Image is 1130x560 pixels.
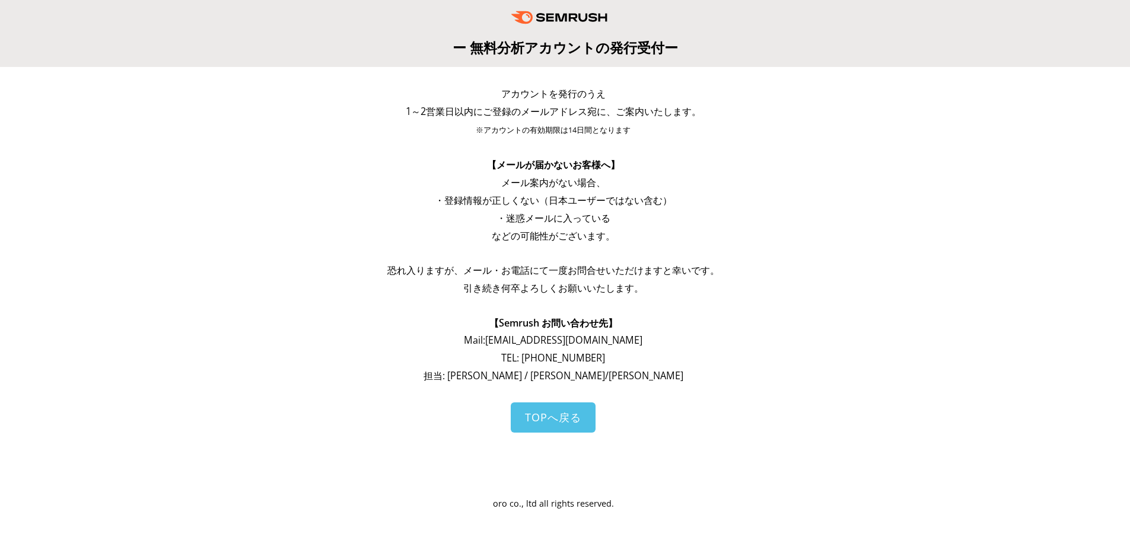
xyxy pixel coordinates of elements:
span: ー 無料分析アカウントの発行受付ー [453,38,678,57]
span: アカウントを発行のうえ [501,87,606,100]
span: oro co., ltd all rights reserved. [493,498,614,509]
a: TOPへ戻る [511,402,596,433]
span: ・登録情報が正しくない（日本ユーザーではない含む） [435,194,672,207]
span: メール案内がない場合、 [501,176,606,189]
span: 【Semrush お問い合わせ先】 [489,316,617,329]
span: などの可能性がございます。 [492,229,615,242]
span: 引き続き何卒よろしくお願いいたします。 [463,281,644,295]
span: ・迷惑メールに入っている [496,212,610,225]
span: 担当: [PERSON_NAME] / [PERSON_NAME]/[PERSON_NAME] [424,369,683,382]
span: 1～2営業日以内にご登録のメールアドレス宛に、ご案内いたします。 [406,105,701,118]
span: 【メールが届かないお客様へ】 [487,158,620,171]
span: TOPへ戻る [525,410,581,424]
span: Mail: [EMAIL_ADDRESS][DOMAIN_NAME] [464,334,642,347]
span: ※アカウントの有効期限は14日間となります [476,125,631,135]
span: TEL: [PHONE_NUMBER] [501,351,605,364]
span: 恐れ入りますが、メール・お電話にて一度お問合せいただけますと幸いです。 [387,264,720,277]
